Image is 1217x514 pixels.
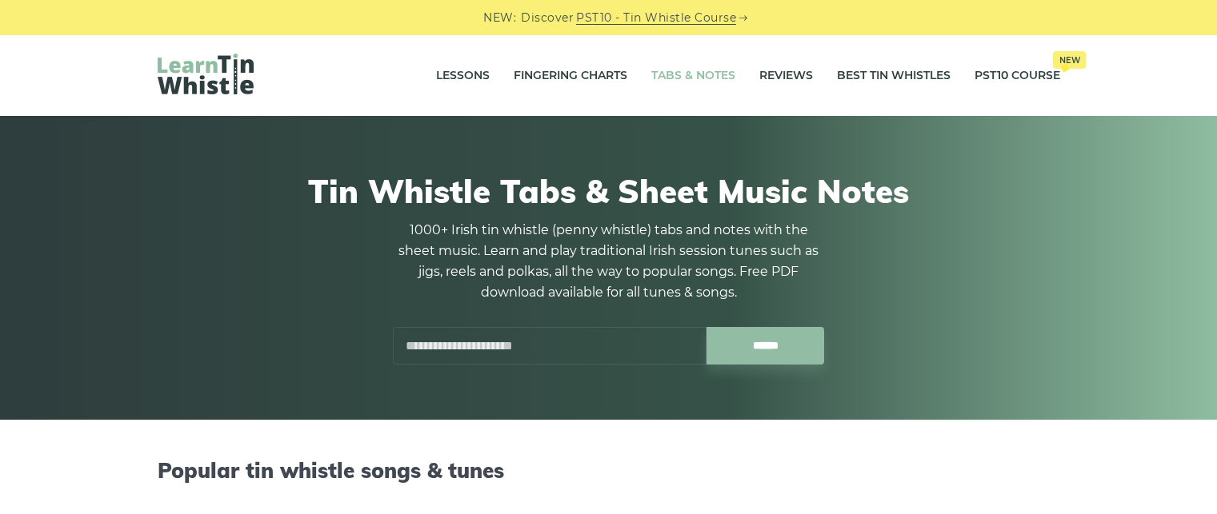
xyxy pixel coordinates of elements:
a: Fingering Charts [514,56,627,96]
a: Reviews [759,56,813,96]
h1: Tin Whistle Tabs & Sheet Music Notes [158,172,1060,210]
a: Lessons [436,56,490,96]
a: Best Tin Whistles [837,56,951,96]
img: LearnTinWhistle.com [158,54,254,94]
p: 1000+ Irish tin whistle (penny whistle) tabs and notes with the sheet music. Learn and play tradi... [393,220,825,303]
h2: Popular tin whistle songs & tunes [158,458,1060,483]
span: New [1053,51,1086,69]
a: PST10 CourseNew [975,56,1060,96]
a: Tabs & Notes [651,56,735,96]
